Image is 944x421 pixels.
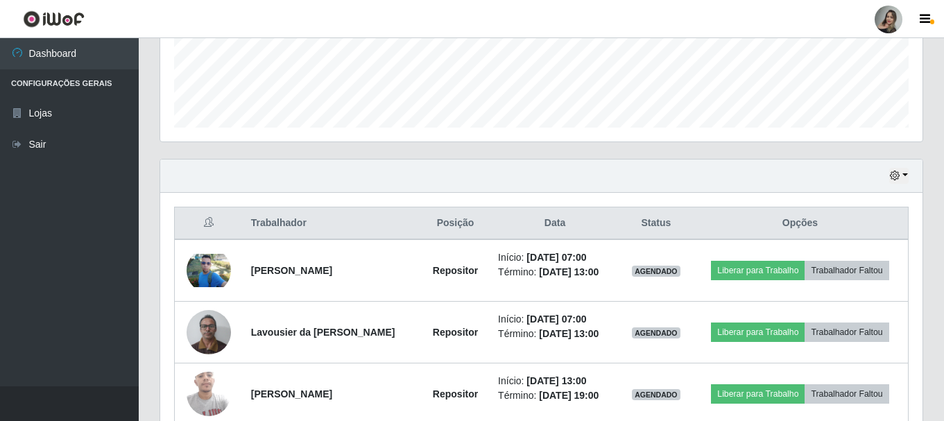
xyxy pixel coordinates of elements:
li: Início: [498,374,612,388]
time: [DATE] 07:00 [526,313,586,325]
strong: [PERSON_NAME] [251,388,332,399]
span: AGENDADO [632,389,680,400]
li: Início: [498,312,612,327]
button: Trabalhador Faltou [805,261,889,280]
button: Liberar para Trabalho [711,384,805,404]
th: Posição [421,207,490,240]
th: Opções [692,207,909,240]
img: CoreUI Logo [23,10,85,28]
strong: Lavousier da [PERSON_NAME] [251,327,395,338]
strong: [PERSON_NAME] [251,265,332,276]
button: Liberar para Trabalho [711,261,805,280]
th: Trabalhador [243,207,421,240]
button: Trabalhador Faltou [805,384,889,404]
button: Liberar para Trabalho [711,323,805,342]
li: Término: [498,388,612,403]
time: [DATE] 13:00 [526,375,586,386]
img: 1742358454044.jpeg [187,254,231,287]
strong: Repositor [433,327,478,338]
time: [DATE] 19:00 [539,390,599,401]
time: [DATE] 13:00 [539,266,599,277]
img: 1746326143997.jpeg [187,302,231,361]
li: Término: [498,265,612,280]
strong: Repositor [433,388,478,399]
th: Data [490,207,620,240]
th: Status [620,207,692,240]
span: AGENDADO [632,327,680,338]
li: Término: [498,327,612,341]
time: [DATE] 07:00 [526,252,586,263]
span: AGENDADO [632,266,680,277]
time: [DATE] 13:00 [539,328,599,339]
li: Início: [498,250,612,265]
strong: Repositor [433,265,478,276]
button: Trabalhador Faltou [805,323,889,342]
